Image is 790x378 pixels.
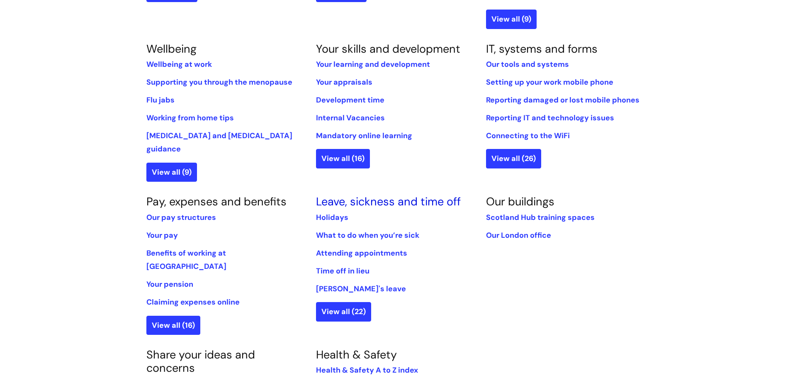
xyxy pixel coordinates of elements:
a: Development time [316,95,384,105]
a: Health & Safety [316,347,397,362]
a: View all (16) [316,149,370,168]
a: Our tools and systems [486,59,569,69]
a: Attending appointments [316,248,407,258]
a: Reporting IT and technology issues [486,113,614,123]
a: Reporting damaged or lost mobile phones [486,95,639,105]
a: View all (16) [146,316,200,335]
a: Leave, sickness and time off [316,194,461,209]
a: Holidays [316,212,348,222]
a: Our buildings [486,194,554,209]
a: Your appraisals [316,77,372,87]
a: IT, systems and forms [486,41,598,56]
a: Scotland Hub training spaces [486,212,595,222]
a: [PERSON_NAME]'s leave [316,284,406,294]
a: [MEDICAL_DATA] and [MEDICAL_DATA] guidance [146,131,292,154]
a: Mandatory online learning [316,131,412,141]
a: Benefits of working at [GEOGRAPHIC_DATA] [146,248,226,271]
a: Claiming expenses online [146,297,240,307]
a: Our London office [486,230,551,240]
a: Pay, expenses and benefits [146,194,287,209]
a: Setting up your work mobile phone [486,77,613,87]
a: View all (9) [146,163,197,182]
a: Internal Vacancies [316,113,385,123]
a: Wellbeing at work [146,59,212,69]
a: Your learning and development [316,59,430,69]
a: View all (22) [316,302,371,321]
a: Time off in lieu [316,266,369,276]
a: Our pay structures [146,212,216,222]
a: Health & Safety A to Z index [316,365,418,375]
a: Share your ideas and concerns [146,347,255,375]
a: Supporting you through the menopause [146,77,292,87]
a: Your pension [146,279,193,289]
a: Flu jabs [146,95,175,105]
a: Your pay [146,230,178,240]
a: Wellbeing [146,41,197,56]
a: Working from home tips [146,113,234,123]
a: View all (9) [486,10,537,29]
a: What to do when you’re sick [316,230,419,240]
a: Your skills and development [316,41,460,56]
a: Connecting to the WiFi [486,131,570,141]
a: View all (26) [486,149,541,168]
